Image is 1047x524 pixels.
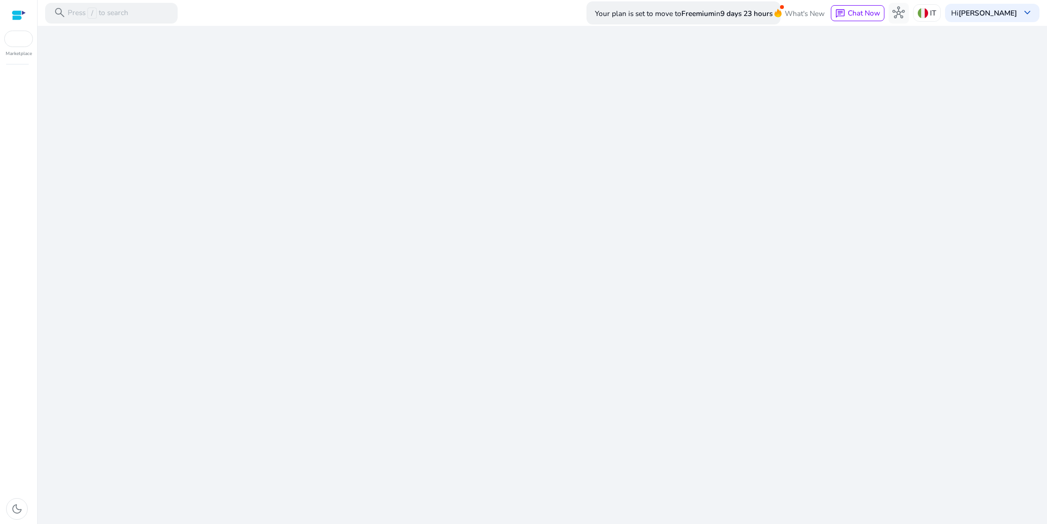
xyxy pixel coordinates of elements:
p: Hi [951,9,1017,16]
span: / [87,8,96,19]
button: hub [889,3,909,24]
span: keyboard_arrow_down [1021,7,1033,19]
span: chat [835,8,845,19]
b: Freemium [681,8,714,18]
button: chatChat Now [831,5,884,21]
b: 9 days 23 hours [720,8,773,18]
p: IT [930,5,936,21]
b: [PERSON_NAME] [959,8,1017,18]
img: it.svg [918,8,928,18]
p: Press to search [68,8,128,19]
span: search [54,7,66,19]
span: Chat Now [848,8,880,18]
p: Your plan is set to move to in [595,5,773,22]
span: dark_mode [11,503,23,515]
span: What's New [785,5,825,22]
span: hub [892,7,905,19]
p: Marketplace [6,50,32,57]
